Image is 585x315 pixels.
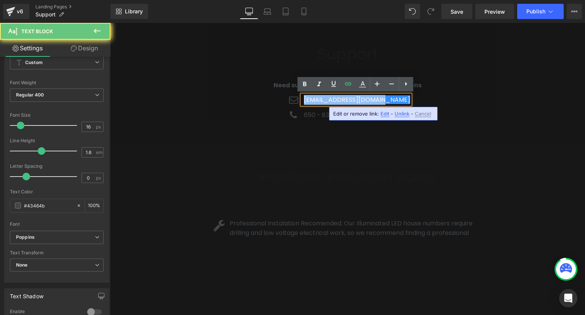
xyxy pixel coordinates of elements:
p: 650 - 834 - 9600 [194,87,300,97]
a: Mobile [295,4,313,19]
a: New Library [110,4,148,19]
span: Edit or remove link: [333,111,379,117]
button: Publish [517,4,564,19]
span: em [96,150,102,155]
div: Font [10,222,104,227]
span: px [96,175,102,180]
span: Edit [380,111,389,117]
div: Font Weight [10,80,104,85]
div: Letter Spacing [10,164,104,169]
span: Unlink [395,111,409,117]
div: Text Shadow [10,289,43,299]
button: More [567,4,582,19]
div: Open Intercom Messenger [559,289,577,307]
button: Undo [405,4,420,19]
div: Line Height [10,138,104,143]
div: % [85,199,103,212]
a: Tablet [277,4,295,19]
div: v6 [15,6,25,16]
a: v6 [3,4,29,19]
span: Support [35,11,56,18]
p: Professional Instalation Recomended: Our Illuminated LED house numbers require drilling and low v... [120,196,374,215]
span: Library [125,8,143,15]
span: Cancel [415,111,431,117]
i: Poppins [16,234,35,241]
span: px [96,124,102,129]
a: Laptop [258,4,277,19]
button: Redo [423,4,438,19]
span: Preview [484,8,505,16]
span: Publish [526,8,545,14]
b: Custom [25,59,43,66]
div: Font Size [10,112,104,118]
span: - [391,111,393,117]
a: Preview [475,4,514,19]
span: - [411,111,413,117]
a: [EMAIL_ADDRESS][DOMAIN_NAME] [194,72,300,81]
a: Desktop [240,4,258,19]
div: Text Transform [10,250,104,256]
h2: Installation Instruction Videos [101,145,374,163]
b: Regular 400 [16,92,44,98]
span: Save [451,8,463,16]
b: None [16,262,28,268]
input: Color [24,201,73,210]
a: Design [57,40,112,57]
a: Landing Pages [35,4,110,10]
span: Text Block [21,28,53,34]
b: Need support? Contact us with any questions [163,58,312,67]
div: Text Color [10,189,104,194]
